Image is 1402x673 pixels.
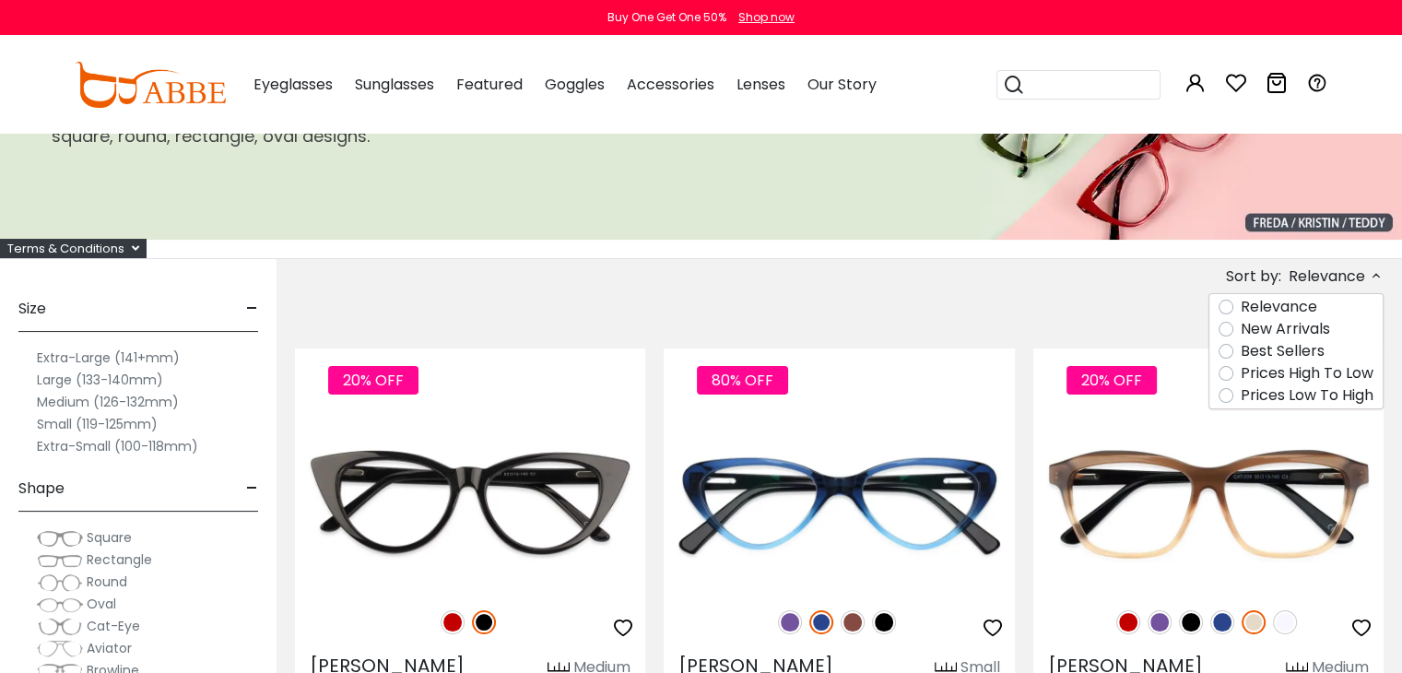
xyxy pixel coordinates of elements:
[738,9,795,26] div: Shop now
[1210,610,1234,634] img: Blue
[37,413,158,435] label: Small (119-125mm)
[1066,366,1157,395] span: 20% OFF
[1273,610,1297,634] img: Translucent
[18,466,65,511] span: Shape
[736,74,785,95] span: Lenses
[87,617,140,635] span: Cat-Eye
[809,610,833,634] img: Blue
[697,366,788,395] span: 80% OFF
[1116,610,1140,634] img: Red
[664,415,1014,590] img: Blue Hannah - Acetate ,Universal Bridge Fit
[1241,318,1330,340] label: New Arrivals
[1148,610,1172,634] img: Purple
[1033,415,1384,590] img: Cream Sonia - Acetate ,Eyeglasses
[472,610,496,634] img: Black
[1241,340,1325,362] label: Best Sellers
[1179,610,1203,634] img: Black
[37,435,198,457] label: Extra-Small (100-118mm)
[37,596,83,614] img: Oval.png
[37,618,83,636] img: Cat-Eye.png
[37,551,83,570] img: Rectangle.png
[778,610,802,634] img: Purple
[1242,610,1266,634] img: Cream
[841,610,865,634] img: Brown
[607,9,726,26] div: Buy One Get One 50%
[246,287,258,331] span: -
[807,74,877,95] span: Our Story
[246,466,258,511] span: -
[1226,266,1281,287] span: Sort by:
[37,347,180,369] label: Extra-Large (141+mm)
[1289,260,1365,293] span: Relevance
[441,610,465,634] img: Red
[872,610,896,634] img: Black
[545,74,605,95] span: Goggles
[87,550,152,569] span: Rectangle
[355,74,434,95] span: Sunglasses
[75,62,226,108] img: abbeglasses.com
[1241,384,1373,407] label: Prices Low To High
[37,573,83,592] img: Round.png
[37,640,83,658] img: Aviator.png
[37,369,163,391] label: Large (133-140mm)
[87,528,132,547] span: Square
[1241,296,1317,318] label: Relevance
[87,639,132,657] span: Aviator
[18,287,46,331] span: Size
[87,595,116,613] span: Oval
[37,391,179,413] label: Medium (126-132mm)
[1241,362,1373,384] label: Prices High To Low
[37,529,83,548] img: Square.png
[87,573,127,591] span: Round
[456,74,523,95] span: Featured
[729,9,795,25] a: Shop now
[295,415,645,590] img: Black Nora - Acetate ,Universal Bridge Fit
[627,74,714,95] span: Accessories
[253,74,333,95] span: Eyeglasses
[328,366,418,395] span: 20% OFF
